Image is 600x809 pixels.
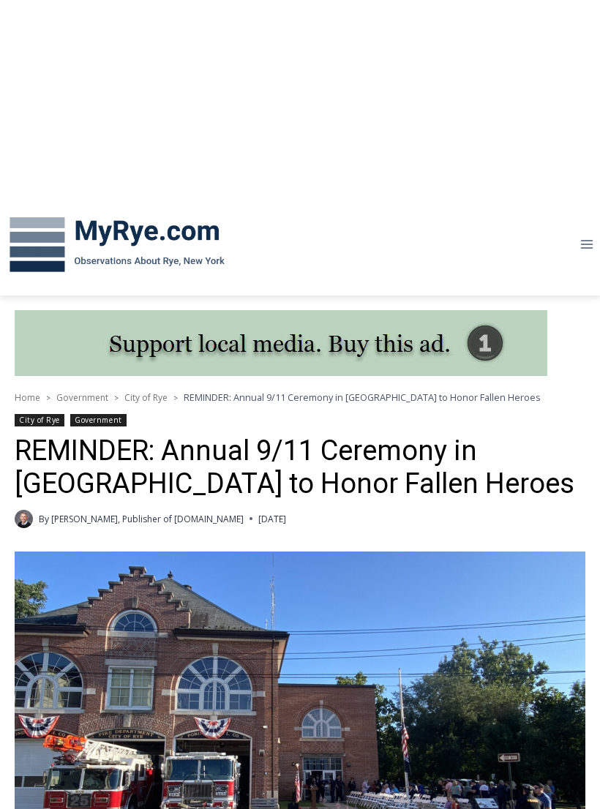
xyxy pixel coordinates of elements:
[56,391,108,404] a: Government
[114,393,119,403] span: >
[15,510,33,528] a: Author image
[46,393,50,403] span: >
[51,513,244,525] a: [PERSON_NAME], Publisher of [DOMAIN_NAME]
[39,512,49,526] span: By
[70,414,126,426] a: Government
[258,512,286,526] time: [DATE]
[15,414,64,426] a: City of Rye
[184,391,541,404] span: REMINDER: Annual 9/11 Ceremony in [GEOGRAPHIC_DATA] to Honor Fallen Heroes
[15,310,547,376] img: support local media, buy this ad
[15,434,585,501] h1: REMINDER: Annual 9/11 Ceremony in [GEOGRAPHIC_DATA] to Honor Fallen Heroes
[15,390,585,404] nav: Breadcrumbs
[124,391,168,404] a: City of Rye
[15,391,40,404] a: Home
[573,233,600,256] button: Open menu
[173,393,178,403] span: >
